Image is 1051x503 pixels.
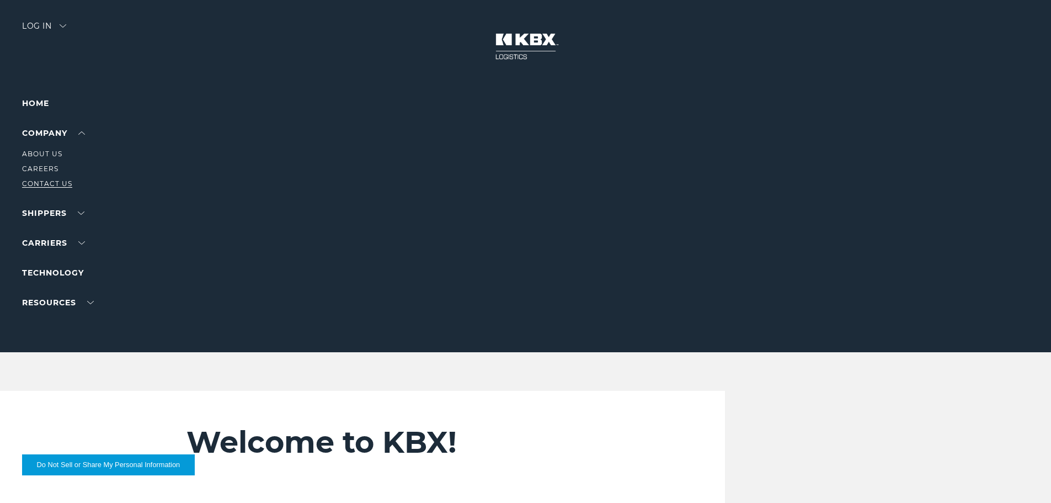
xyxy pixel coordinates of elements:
a: Home [22,98,49,108]
a: SHIPPERS [22,208,84,218]
img: kbx logo [484,22,567,71]
img: arrow [60,24,66,28]
a: Carriers [22,238,85,248]
a: RESOURCES [22,298,94,308]
a: About Us [22,150,62,158]
button: Do Not Sell or Share My Personal Information [22,454,195,475]
div: Log in [22,22,66,38]
h2: Welcome to KBX! [186,424,659,460]
a: Company [22,128,85,138]
a: Contact Us [22,179,72,188]
a: Technology [22,268,84,278]
a: Careers [22,165,58,173]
